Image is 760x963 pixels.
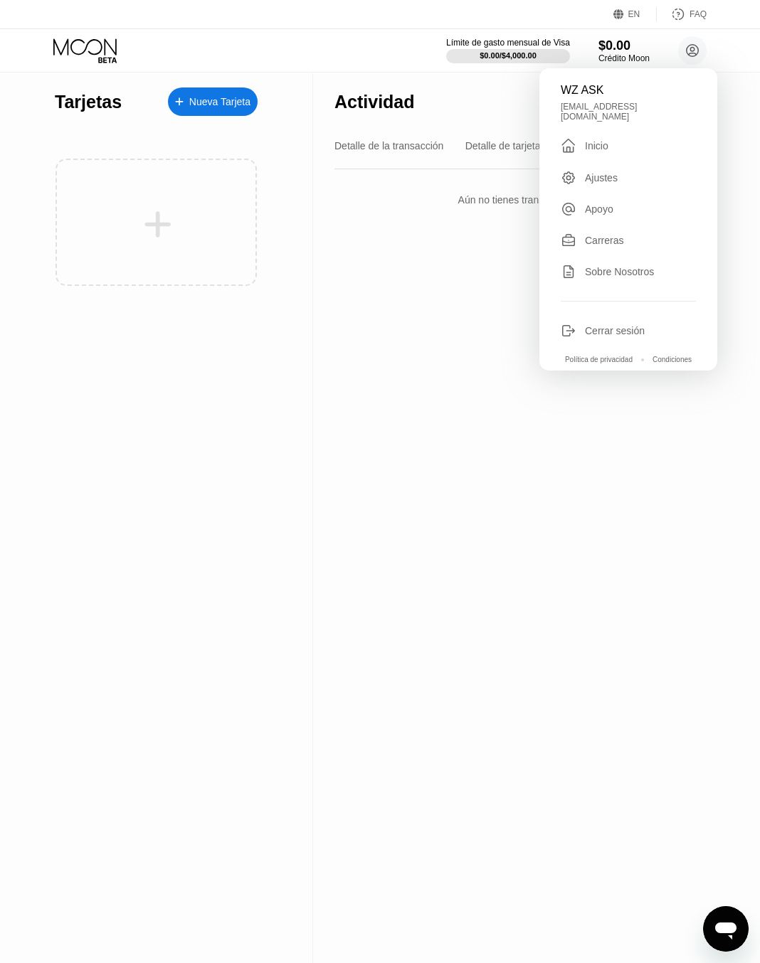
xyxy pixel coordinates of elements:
[168,87,258,116] div: Nueva Tarjeta
[189,96,250,108] div: Nueva Tarjeta
[585,235,623,246] div: Carreras
[628,9,640,19] div: EN
[561,264,696,280] div: Sobre Nosotros
[561,323,696,339] div: Cerrar sesión
[585,140,608,151] div: Inicio
[703,906,749,952] iframe: Botón para iniciar la ventana de mensajería
[565,356,633,363] div: Política de privacidad
[653,356,692,363] div: Condiciones
[561,170,696,186] div: Ajustes
[585,203,613,215] div: Apoyo
[598,38,650,53] div: $0.00
[55,92,122,112] div: Tarjetas
[561,84,696,97] div: WZ ASK
[561,137,696,154] div: Inicio
[334,140,443,151] div: Detalle de la transacción
[446,38,570,63] div: Límite de gasto mensual de Visa$0.00/$4,000.00
[334,92,415,112] div: Actividad
[613,7,657,21] div: EN
[561,137,576,154] div: 
[585,266,654,277] div: Sobre Nosotros
[657,7,707,21] div: FAQ
[446,38,570,48] div: Límite de gasto mensual de Visa
[561,233,696,248] div: Carreras
[561,201,696,217] div: Apoyo
[585,172,618,183] div: Ajustes
[561,102,696,122] div: [EMAIL_ADDRESS][DOMAIN_NAME]
[598,38,650,63] div: $0.00Crédito Moon
[480,51,537,60] div: $0.00 / $4,000.00
[585,325,645,336] div: Cerrar sesión
[598,53,650,63] div: Crédito Moon
[465,140,591,151] div: Detalle de tarjeta o producto
[690,9,707,19] div: FAQ
[334,180,707,220] div: Aún no tienes transacciones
